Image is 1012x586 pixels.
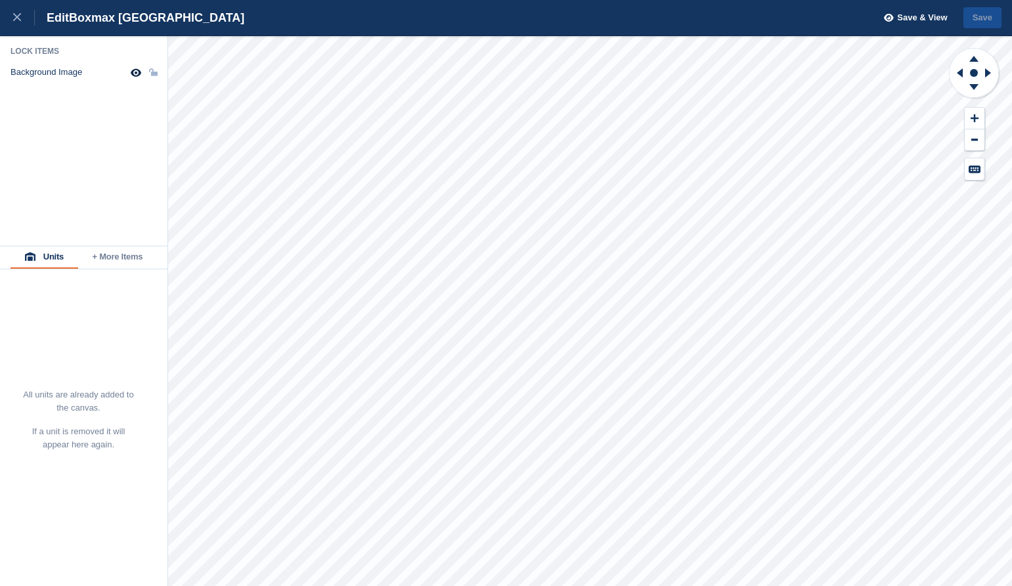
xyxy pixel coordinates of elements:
p: If a unit is removed it will appear here again. [22,425,135,451]
div: Edit Boxmax [GEOGRAPHIC_DATA] [35,10,244,26]
div: Background Image [11,67,82,78]
span: Save & View [897,11,947,24]
button: Save [963,7,1001,29]
button: Units [11,246,78,269]
button: + More Items [78,246,157,269]
button: Keyboard Shortcuts [965,158,984,180]
button: Zoom In [965,108,984,129]
p: All units are already added to the canvas. [22,388,135,415]
button: Zoom Out [965,129,984,151]
div: Lock Items [11,46,158,56]
button: Save & View [877,7,948,29]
